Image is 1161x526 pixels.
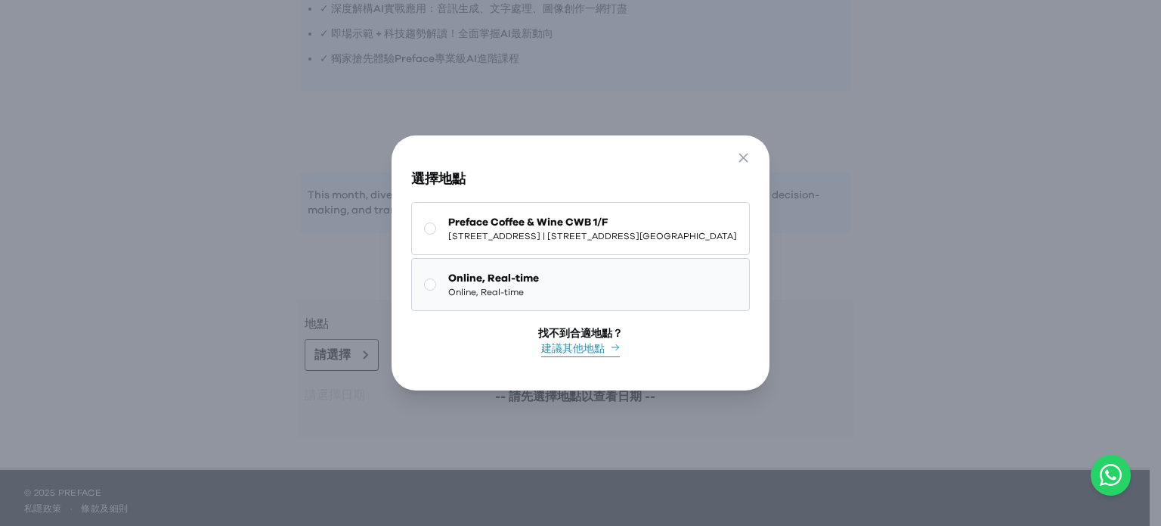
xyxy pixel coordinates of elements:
button: 建議其他地點 [541,341,620,357]
span: Online, Real-time [448,271,539,286]
button: Preface Coffee & Wine CWB 1/F[STREET_ADDRESS] | [STREET_ADDRESS][GEOGRAPHIC_DATA] [411,202,750,255]
span: [STREET_ADDRESS] | [STREET_ADDRESS][GEOGRAPHIC_DATA] [448,230,737,242]
h3: 選擇地點 [411,169,750,190]
span: Online, Real-time [448,286,539,298]
div: 找不到合適地點？ [538,326,623,341]
span: Preface Coffee & Wine CWB 1/F [448,215,737,230]
button: Online, Real-timeOnline, Real-time [411,258,750,311]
